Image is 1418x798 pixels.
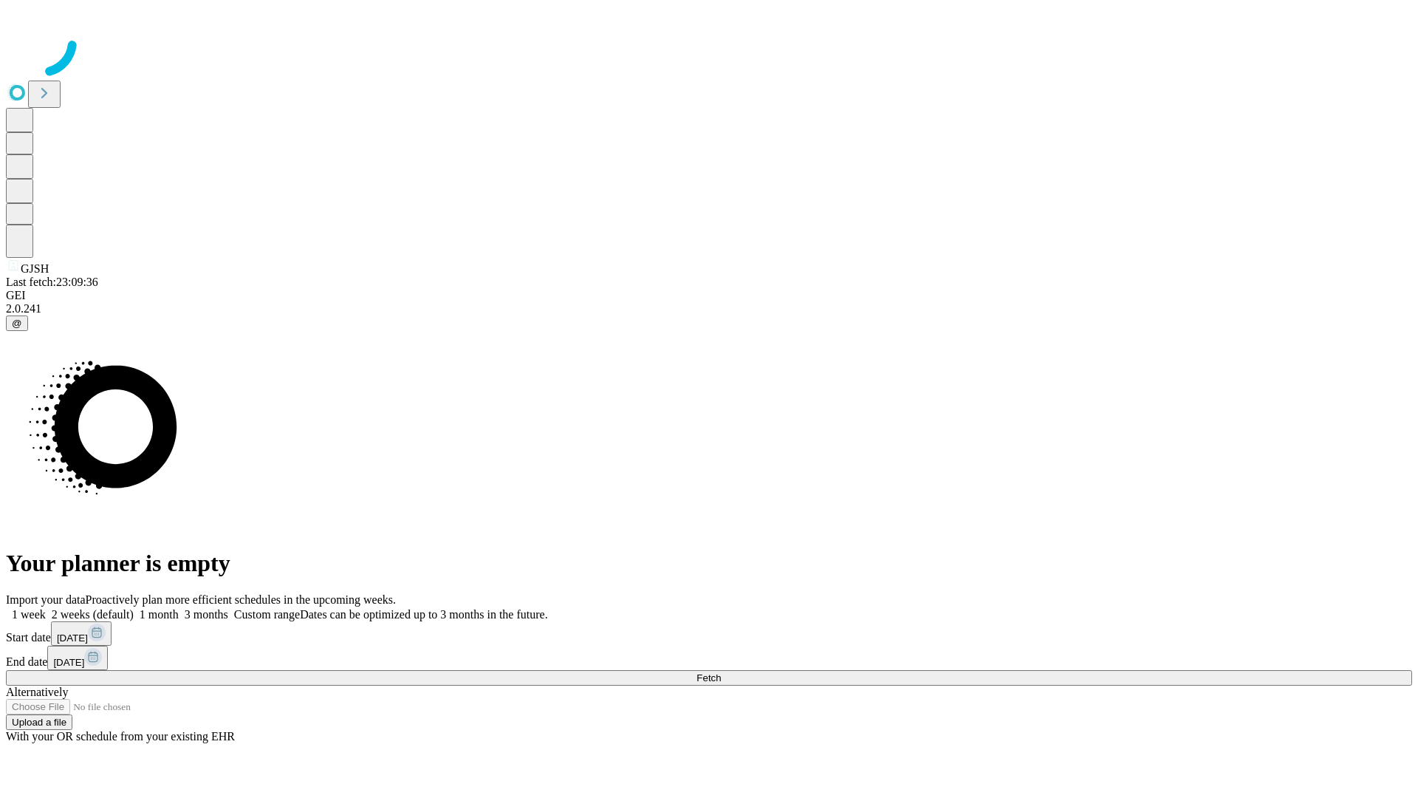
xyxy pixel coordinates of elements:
[6,646,1412,670] div: End date
[57,632,88,644] span: [DATE]
[6,276,98,288] span: Last fetch: 23:09:36
[6,316,28,331] button: @
[300,608,547,621] span: Dates can be optimized up to 3 months in the future.
[6,621,1412,646] div: Start date
[234,608,300,621] span: Custom range
[6,670,1412,686] button: Fetch
[6,686,68,698] span: Alternatively
[140,608,179,621] span: 1 month
[6,593,86,606] span: Import your data
[696,672,721,683] span: Fetch
[6,730,235,743] span: With your OR schedule from your existing EHR
[47,646,108,670] button: [DATE]
[21,262,49,275] span: GJSH
[51,621,112,646] button: [DATE]
[6,302,1412,316] div: 2.0.241
[12,318,22,329] span: @
[185,608,228,621] span: 3 months
[86,593,396,606] span: Proactively plan more efficient schedules in the upcoming weeks.
[6,715,72,730] button: Upload a file
[6,550,1412,577] h1: Your planner is empty
[52,608,134,621] span: 2 weeks (default)
[6,289,1412,302] div: GEI
[12,608,46,621] span: 1 week
[53,657,84,668] span: [DATE]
